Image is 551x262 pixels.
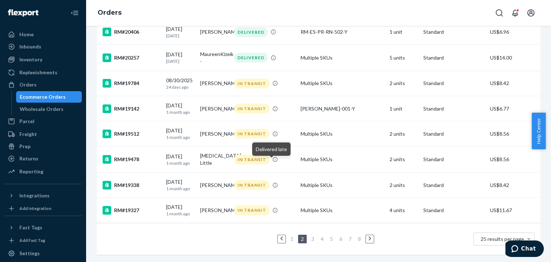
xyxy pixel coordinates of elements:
[487,19,540,45] td: US$6.96
[166,160,194,166] p: 1 month ago
[19,131,37,138] div: Freight
[298,45,386,71] td: Multiple SKUs
[19,81,37,88] div: Orders
[8,9,38,17] img: Flexport logo
[347,236,353,242] a: Page 7
[4,204,82,213] a: Add Integration
[387,96,421,121] td: 1 unit
[197,71,231,96] td: [PERSON_NAME]
[197,173,231,198] td: [PERSON_NAME]
[166,102,194,115] div: [DATE]
[103,155,160,164] div: RM#19478
[166,51,194,64] div: [DATE]
[166,211,194,217] p: 1 month ago
[298,121,386,146] td: Multiple SKUs
[166,84,194,90] p: 24 days ago
[92,3,127,23] ol: breadcrumbs
[338,236,344,242] a: Page 6
[487,71,540,96] td: US$8.42
[197,96,231,121] td: [PERSON_NAME]
[166,153,194,166] div: [DATE]
[387,19,421,45] td: 1 unit
[387,45,421,71] td: 5 units
[301,105,383,112] div: [PERSON_NAME]-001-Y
[4,248,82,259] a: Settings
[19,69,57,76] div: Replenishments
[197,19,231,45] td: [PERSON_NAME]
[103,181,160,190] div: RM#19338
[197,121,231,146] td: [PERSON_NAME]
[423,54,484,61] p: Standard
[505,240,544,258] iframe: Opens a widget where you can chat to one of our agents
[19,43,41,50] div: Inbounds
[166,134,194,140] p: 1 month ago
[98,9,122,17] a: Orders
[19,56,42,63] div: Inventory
[387,121,421,146] td: 2 units
[166,58,194,64] p: [DATE]
[197,146,231,173] td: [MEDICAL_DATA] Little
[166,25,194,39] div: [DATE]
[103,79,160,88] div: RM#19784
[19,192,50,199] div: Integrations
[166,77,194,90] div: 08/30/2025
[4,128,82,140] a: Freight
[19,155,38,162] div: Returns
[103,206,160,215] div: RM#19327
[532,113,546,149] button: Help Center
[423,156,484,163] p: Standard
[16,91,82,103] a: Ecommerce Orders
[166,33,194,39] p: [DATE]
[289,236,295,242] a: Page 1
[301,28,383,36] div: RM-ES-PR-RN-502-Y
[19,237,45,243] div: Add Fast Tag
[19,168,43,175] div: Reporting
[423,105,484,112] p: Standard
[19,250,40,257] div: Settings
[234,53,268,62] div: DELIVERED
[4,29,82,40] a: Home
[4,222,82,233] button: Fast Tags
[16,103,82,115] a: Wholesale Orders
[357,236,362,242] a: Page 8
[103,28,160,36] div: RM#20406
[423,80,484,87] p: Standard
[256,145,287,153] p: Delivered late
[234,180,269,190] div: IN TRANSIT
[319,236,325,242] a: Page 4
[234,155,269,164] div: IN TRANSIT
[423,207,484,214] p: Standard
[4,116,82,127] a: Parcel
[487,173,540,198] td: US$8.42
[103,104,160,113] div: RM#19142
[4,41,82,52] a: Inbounds
[234,104,269,113] div: IN TRANSIT
[4,67,82,78] a: Replenishments
[298,71,386,96] td: Multiple SKUs
[508,6,522,20] button: Open notifications
[524,6,538,20] button: Open account menu
[103,130,160,138] div: RM#19512
[4,190,82,201] button: Integrations
[492,6,507,20] button: Open Search Box
[329,236,334,242] a: Page 5
[234,205,269,215] div: IN TRANSIT
[19,205,51,211] div: Add Integration
[20,106,63,113] div: Wholesale Orders
[234,27,268,37] div: DELIVERED
[166,109,194,115] p: 1 month ago
[234,79,269,88] div: IN TRANSIT
[197,198,231,223] td: [PERSON_NAME]
[423,28,484,36] p: Standard
[487,121,540,146] td: US$8.56
[19,118,34,125] div: Parcel
[423,182,484,189] p: Standard
[4,153,82,164] a: Returns
[487,146,540,173] td: US$8.56
[4,141,82,152] a: Prep
[387,71,421,96] td: 2 units
[166,203,194,217] div: [DATE]
[166,186,194,192] p: 1 month ago
[166,178,194,192] div: [DATE]
[67,6,82,20] button: Close Navigation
